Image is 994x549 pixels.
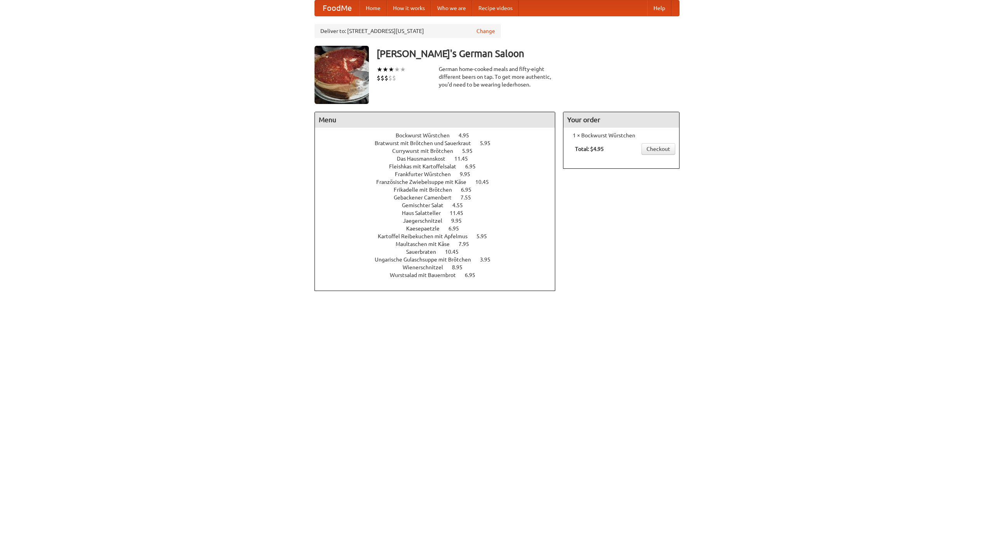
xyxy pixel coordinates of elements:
span: Frikadelle mit Brötchen [394,187,460,193]
span: Haus Salatteller [402,210,448,216]
a: Bratwurst mit Brötchen und Sauerkraut 5.95 [375,140,505,146]
span: Bratwurst mit Brötchen und Sauerkraut [375,140,479,146]
a: How it works [387,0,431,16]
h4: Menu [315,112,555,128]
a: Ungarische Gulaschsuppe mit Brötchen 3.95 [375,256,505,263]
li: $ [381,74,384,82]
b: Total: $4.95 [575,146,604,152]
a: Gemischter Salat 4.55 [402,202,477,208]
a: Frankfurter Würstchen 9.95 [395,171,485,177]
a: Recipe videos [472,0,519,16]
a: Help [647,0,671,16]
li: ★ [382,65,388,74]
span: 9.95 [451,218,469,224]
span: 11.45 [450,210,471,216]
a: Französische Zwiebelsuppe mit Käse 10.45 [376,179,503,185]
li: $ [377,74,381,82]
li: $ [392,74,396,82]
li: 1 × Bockwurst Würstchen [567,132,675,139]
span: 6.95 [461,187,479,193]
span: Frankfurter Würstchen [395,171,459,177]
span: Maultaschen mit Käse [396,241,457,247]
span: 6.95 [465,272,483,278]
h3: [PERSON_NAME]'s German Saloon [377,46,679,61]
span: 5.95 [462,148,480,154]
span: 3.95 [480,256,498,263]
li: $ [384,74,388,82]
a: Who we are [431,0,472,16]
a: Change [476,27,495,35]
span: 6.95 [465,163,483,170]
a: Bockwurst Würstchen 4.95 [396,132,483,139]
a: Das Hausmannskost 11.45 [397,156,482,162]
li: ★ [394,65,400,74]
span: Gebackener Camenbert [394,194,459,201]
span: Ungarische Gulaschsuppe mit Brötchen [375,256,479,263]
span: 10.45 [445,249,466,255]
span: Sauerbraten [406,249,444,255]
a: FoodMe [315,0,360,16]
a: Kartoffel Reibekuchen mit Apfelmus 5.95 [378,233,501,239]
a: Frikadelle mit Brötchen 6.95 [394,187,486,193]
li: ★ [388,65,394,74]
a: Maultaschen mit Käse 7.95 [396,241,483,247]
a: Wienerschnitzel 8.95 [403,264,477,270]
span: Fleishkas mit Kartoffelsalat [389,163,464,170]
li: ★ [377,65,382,74]
a: Gebackener Camenbert 7.55 [394,194,485,201]
span: 10.45 [475,179,497,185]
a: Home [360,0,387,16]
a: Wurstsalad mit Bauernbrot 6.95 [390,272,490,278]
span: 4.95 [459,132,477,139]
span: Jaegerschnitzel [403,218,450,224]
span: Kaesepaetzle [406,225,447,232]
a: Sauerbraten 10.45 [406,249,473,255]
span: 4.55 [452,202,471,208]
img: angular.jpg [315,46,369,104]
span: Wienerschnitzel [403,264,451,270]
span: Wurstsalad mit Bauernbrot [390,272,464,278]
a: Haus Salatteller 11.45 [402,210,478,216]
a: Checkout [641,143,675,155]
h4: Your order [563,112,679,128]
a: Kaesepaetzle 6.95 [406,225,473,232]
a: Currywurst mit Brötchen 5.95 [392,148,487,154]
li: ★ [400,65,406,74]
span: Kartoffel Reibekuchen mit Apfelmus [378,233,475,239]
span: 9.95 [460,171,478,177]
span: Currywurst mit Brötchen [392,148,461,154]
span: Bockwurst Würstchen [396,132,457,139]
span: 7.95 [459,241,477,247]
div: Deliver to: [STREET_ADDRESS][US_STATE] [315,24,501,38]
span: 11.45 [454,156,476,162]
span: 6.95 [448,225,467,232]
a: Jaegerschnitzel 9.95 [403,218,476,224]
li: $ [388,74,392,82]
span: Gemischter Salat [402,202,451,208]
div: German home-cooked meals and fifty-eight different beers on tap. To get more authentic, you'd nee... [439,65,555,88]
a: Fleishkas mit Kartoffelsalat 6.95 [389,163,490,170]
span: Französische Zwiebelsuppe mit Käse [376,179,474,185]
span: 5.95 [480,140,498,146]
span: 5.95 [476,233,495,239]
span: 8.95 [452,264,470,270]
span: Das Hausmannskost [397,156,453,162]
span: 7.55 [461,194,479,201]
